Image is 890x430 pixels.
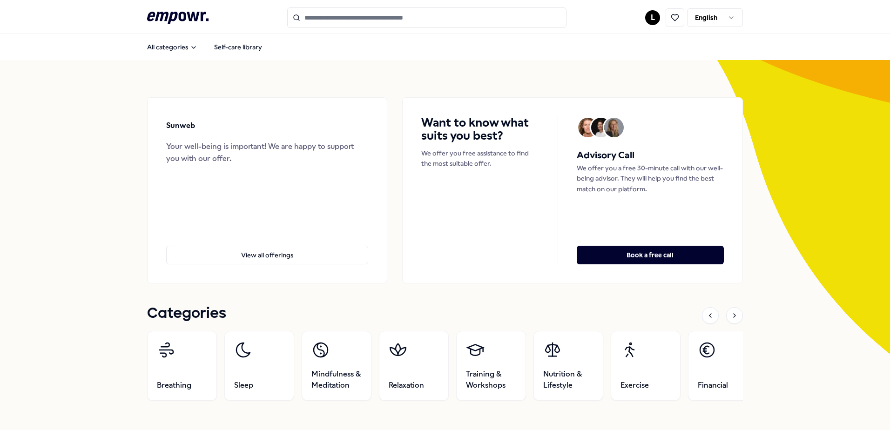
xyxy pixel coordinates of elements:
p: Sunweb [166,120,195,132]
span: Mindfulness & Meditation [311,369,362,391]
nav: Main [140,38,270,56]
span: Exercise [620,380,649,391]
p: We offer you a free 30-minute call with our well-being advisor. They will help you find the best ... [577,163,724,194]
a: Nutrition & Lifestyle [533,331,603,401]
span: Breathing [157,380,191,391]
a: Financial [688,331,758,401]
img: Avatar [578,118,598,137]
a: Relaxation [379,331,449,401]
a: View all offerings [166,231,368,264]
button: L [645,10,660,25]
a: Breathing [147,331,217,401]
h5: Advisory Call [577,148,724,163]
button: Book a free call [577,246,724,264]
img: Avatar [604,118,624,137]
a: Training & Workshops [456,331,526,401]
button: All categories [140,38,205,56]
a: Mindfulness & Meditation [302,331,371,401]
img: Avatar [591,118,611,137]
span: Relaxation [389,380,424,391]
input: Search for products, categories or subcategories [287,7,566,28]
span: Financial [698,380,728,391]
button: View all offerings [166,246,368,264]
span: Training & Workshops [466,369,516,391]
a: Exercise [611,331,681,401]
h1: Categories [147,302,226,325]
span: Sleep [234,380,253,391]
p: We offer you free assistance to find the most suitable offer. [421,148,539,169]
a: Sleep [224,331,294,401]
a: Self-care library [207,38,270,56]
span: Nutrition & Lifestyle [543,369,593,391]
h4: Want to know what suits you best? [421,116,539,142]
div: Your well-being is important! We are happy to support you with our offer. [166,141,368,164]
